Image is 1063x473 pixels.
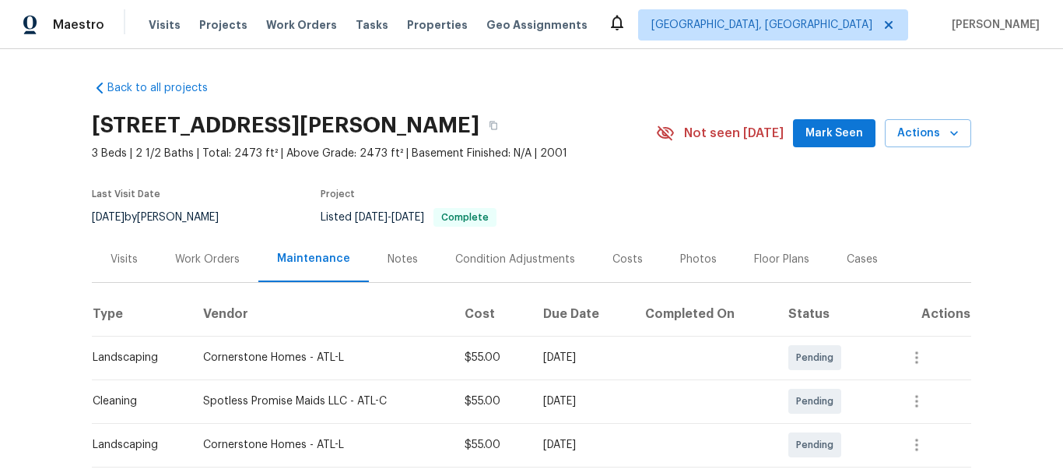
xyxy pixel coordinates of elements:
th: Actions [886,292,971,336]
span: [DATE] [391,212,424,223]
span: Visits [149,17,181,33]
span: [DATE] [355,212,388,223]
th: Due Date [531,292,632,336]
div: by [PERSON_NAME] [92,208,237,227]
div: Work Orders [175,252,240,267]
span: Properties [407,17,468,33]
th: Completed On [633,292,776,336]
div: Landscaping [93,437,178,453]
div: $55.00 [465,350,519,365]
button: Mark Seen [793,119,875,148]
div: Photos [680,252,717,267]
div: Floor Plans [754,252,809,267]
div: Landscaping [93,350,178,365]
span: Not seen [DATE] [684,125,784,141]
span: [DATE] [92,212,125,223]
button: Copy Address [479,111,507,139]
div: Condition Adjustments [455,252,575,267]
th: Type [92,292,191,336]
span: Complete [435,213,495,222]
div: Costs [612,252,643,267]
div: Cleaning [93,394,178,409]
span: Last Visit Date [92,189,160,199]
div: [DATE] [543,394,619,409]
div: $55.00 [465,437,519,453]
div: Cornerstone Homes - ATL-L [203,350,440,365]
span: [GEOGRAPHIC_DATA], [GEOGRAPHIC_DATA] [651,17,872,33]
span: Mark Seen [805,124,863,143]
h2: [STREET_ADDRESS][PERSON_NAME] [92,118,479,133]
span: [PERSON_NAME] [945,17,1040,33]
span: Projects [199,17,247,33]
div: Cases [847,252,878,267]
span: - [355,212,424,223]
span: Maestro [53,17,104,33]
span: Pending [796,437,840,453]
div: Visits [111,252,138,267]
div: Maintenance [277,251,350,267]
div: [DATE] [543,350,619,365]
span: Tasks [356,19,388,30]
span: Pending [796,350,840,365]
th: Cost [452,292,531,336]
div: Spotless Promise Maids LLC - ATL-C [203,394,440,409]
th: Vendor [191,292,452,336]
span: Listed [321,212,496,223]
div: Notes [388,252,418,267]
th: Status [776,292,885,336]
div: [DATE] [543,437,619,453]
span: Project [321,189,355,199]
span: Pending [796,394,840,409]
span: 3 Beds | 2 1/2 Baths | Total: 2473 ft² | Above Grade: 2473 ft² | Basement Finished: N/A | 2001 [92,146,656,161]
span: Work Orders [266,17,337,33]
div: $55.00 [465,394,519,409]
span: Geo Assignments [486,17,588,33]
div: Cornerstone Homes - ATL-L [203,437,440,453]
span: Actions [897,124,959,143]
a: Back to all projects [92,80,241,96]
button: Actions [885,119,971,148]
